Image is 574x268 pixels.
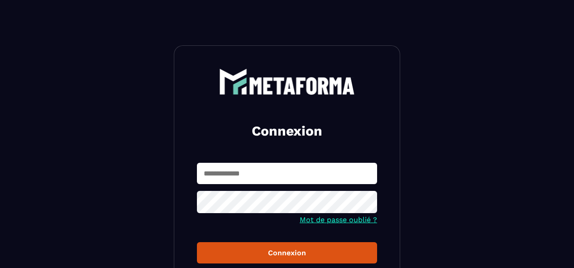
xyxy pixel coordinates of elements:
a: Mot de passe oublié ? [300,215,377,224]
a: logo [197,68,377,95]
h2: Connexion [208,122,366,140]
button: Connexion [197,242,377,263]
img: logo [219,68,355,95]
div: Connexion [204,249,370,257]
